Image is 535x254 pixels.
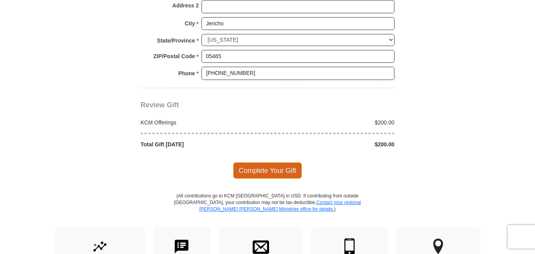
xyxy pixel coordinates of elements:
strong: State/Province [157,35,195,46]
span: Complete Your Gift [233,162,302,179]
strong: City [185,18,195,29]
div: Total Gift [DATE] [137,140,268,148]
strong: ZIP/Postal Code [153,51,195,62]
div: $200.00 [267,140,399,148]
p: (All contributions go to KCM [GEOGRAPHIC_DATA] in USD. If contributing from outside [GEOGRAPHIC_D... [174,193,361,227]
div: KCM Offerings [137,119,268,126]
span: Review Gift [141,101,179,109]
strong: Phone [178,68,195,79]
div: $200.00 [267,119,399,126]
